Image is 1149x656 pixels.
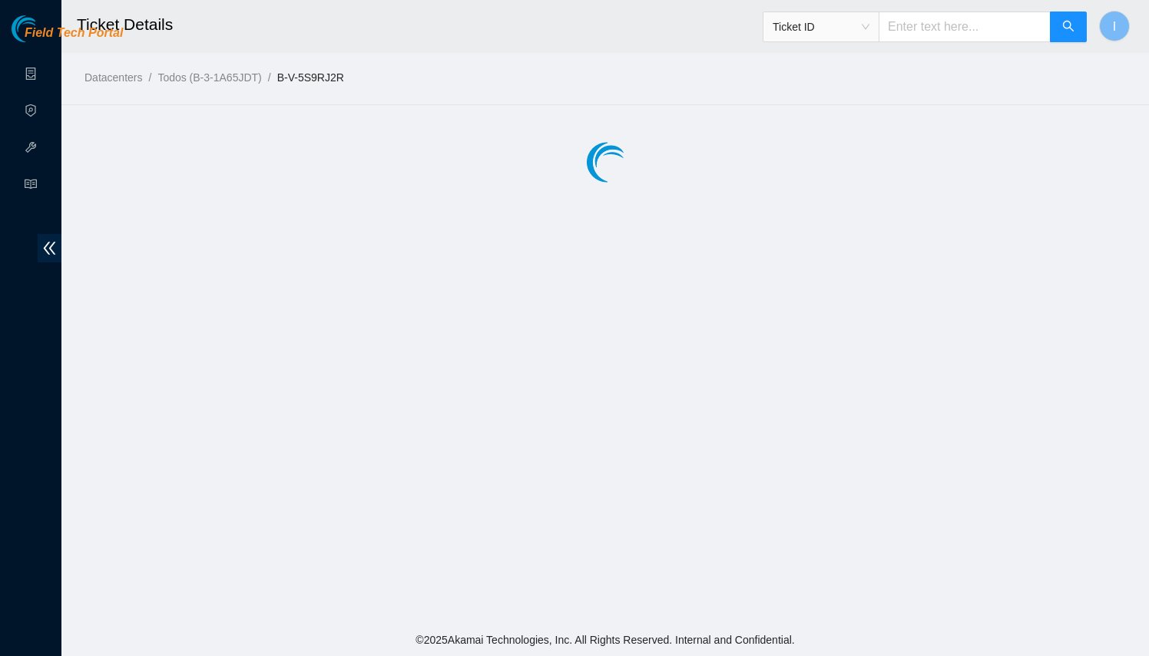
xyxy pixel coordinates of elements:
[25,26,123,41] span: Field Tech Portal
[12,15,78,42] img: Akamai Technologies
[1050,12,1087,42] button: search
[1113,17,1116,36] span: I
[879,12,1051,42] input: Enter text here...
[38,234,61,262] span: double-left
[277,71,344,84] a: B-V-5S9RJ2R
[148,71,151,84] span: /
[1062,20,1074,35] span: search
[268,71,271,84] span: /
[61,624,1149,656] footer: © 2025 Akamai Technologies, Inc. All Rights Reserved. Internal and Confidential.
[1099,11,1130,41] button: I
[773,15,869,38] span: Ticket ID
[157,71,261,84] a: Todos (B-3-1A65JDT)
[12,28,123,48] a: Akamai TechnologiesField Tech Portal
[25,171,37,202] span: read
[84,71,142,84] a: Datacenters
